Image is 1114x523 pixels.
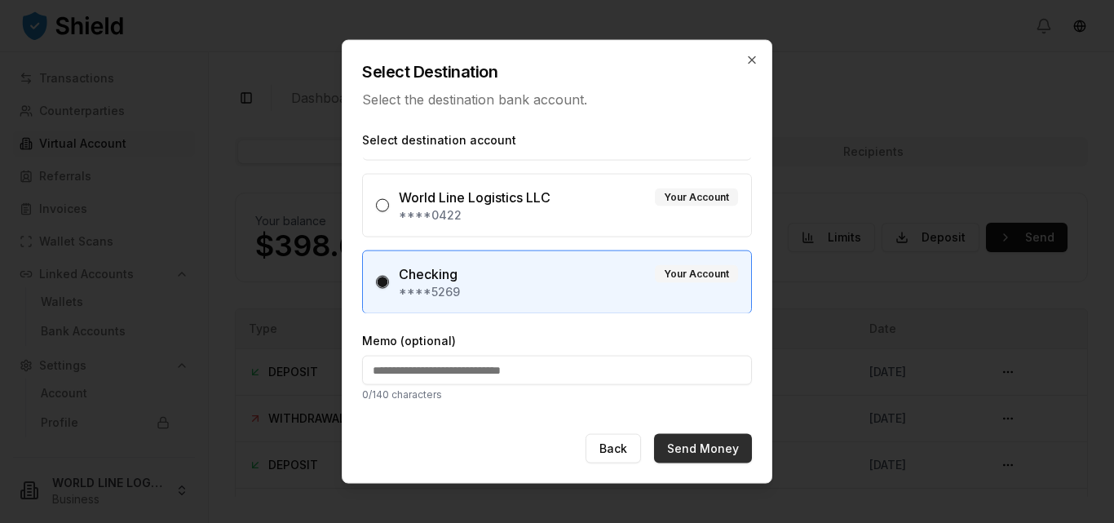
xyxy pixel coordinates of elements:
[362,333,752,349] label: Memo (optional)
[399,187,550,206] div: World Line Logistics LLC
[376,198,389,211] button: World Line Logistics LLCYour Account****0422
[655,264,738,282] div: Your Account
[362,60,752,82] h2: Select Destination
[399,264,458,283] div: Checking
[362,89,752,109] p: Select the destination bank account.
[376,275,389,288] button: CheckingYour Account****5269
[654,434,752,463] button: Send Money
[362,131,752,148] label: Select destination account
[586,434,641,463] button: Back
[362,388,752,401] p: 0 /140 characters
[655,188,738,206] div: Your Account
